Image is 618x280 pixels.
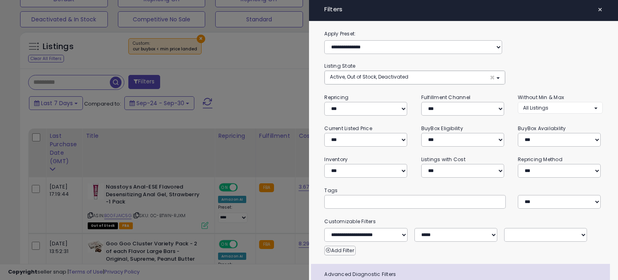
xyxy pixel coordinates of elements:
[597,4,603,15] span: ×
[594,4,606,15] button: ×
[490,73,495,82] span: ×
[318,270,610,279] span: Advanced Diagnostic Filters
[324,6,602,13] h4: Filters
[324,156,348,163] small: Inventory
[523,104,548,111] span: All Listings
[318,29,608,38] label: Apply Preset:
[421,125,463,132] small: BuyBox Eligibility
[324,94,348,101] small: Repricing
[518,94,564,101] small: Without Min & Max
[324,62,355,69] small: Listing State
[330,73,408,80] span: Active, Out of Stock, Deactivated
[318,186,608,195] small: Tags
[518,125,566,132] small: BuyBox Availability
[324,125,372,132] small: Current Listed Price
[421,94,470,101] small: Fulfillment Channel
[518,102,602,114] button: All Listings
[518,156,562,163] small: Repricing Method
[421,156,466,163] small: Listings with Cost
[325,71,505,84] button: Active, Out of Stock, Deactivated ×
[324,246,355,255] button: Add Filter
[318,217,608,226] small: Customizable Filters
